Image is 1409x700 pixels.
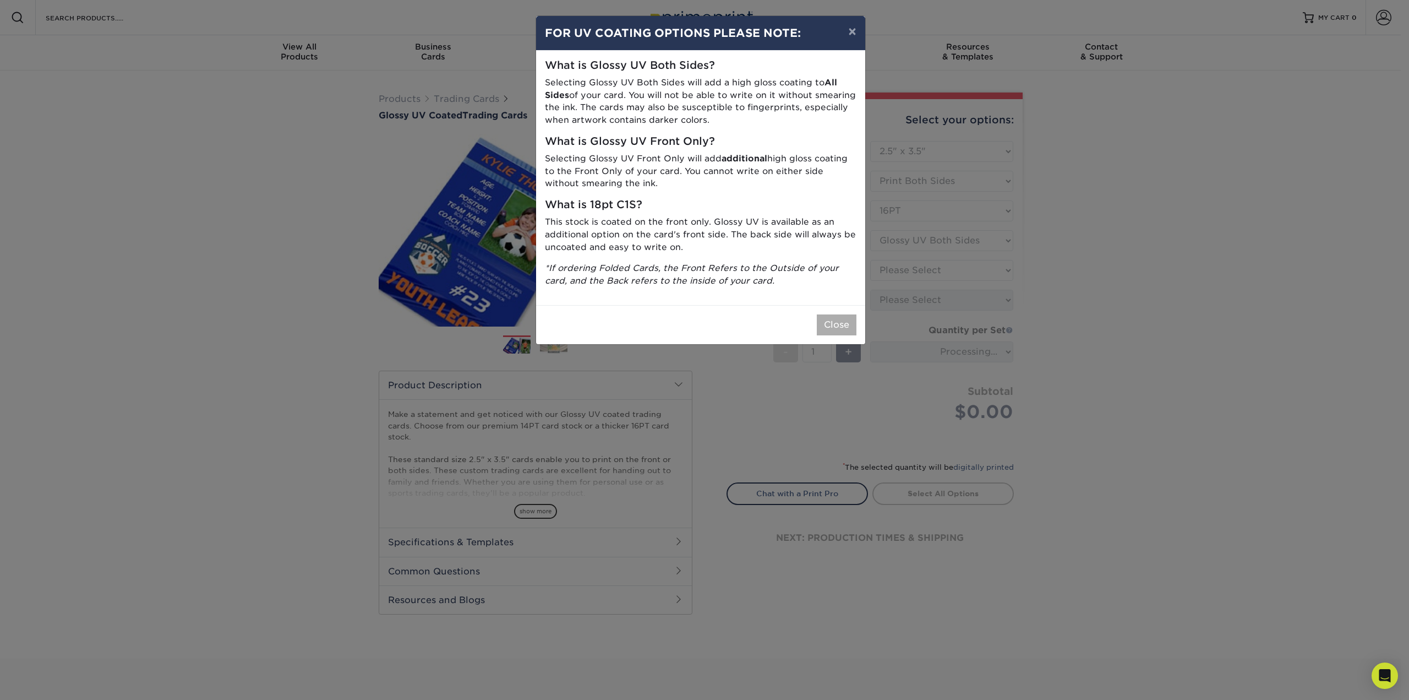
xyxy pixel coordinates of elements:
[839,16,865,47] button: ×
[545,135,856,148] h5: What is Glossy UV Front Only?
[545,59,856,72] h5: What is Glossy UV Both Sides?
[817,314,856,335] button: Close
[545,25,856,41] h4: FOR UV COATING OPTIONS PLEASE NOTE:
[1372,663,1398,689] div: Open Intercom Messenger
[545,77,837,100] strong: All Sides
[722,153,767,164] strong: additional
[545,199,856,211] h5: What is 18pt C1S?
[545,153,856,190] p: Selecting Glossy UV Front Only will add high gloss coating to the Front Only of your card. You ca...
[545,216,856,253] p: This stock is coated on the front only. Glossy UV is available as an additional option on the car...
[545,263,839,286] i: *If ordering Folded Cards, the Front Refers to the Outside of your card, and the Back refers to t...
[545,77,856,127] p: Selecting Glossy UV Both Sides will add a high gloss coating to of your card. You will not be abl...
